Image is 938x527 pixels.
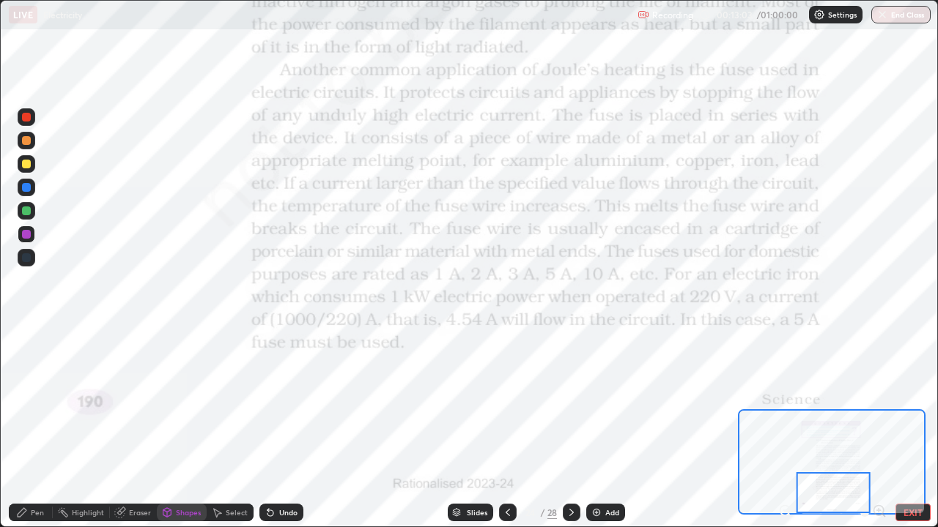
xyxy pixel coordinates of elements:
img: end-class-cross [876,9,888,20]
div: Highlight [72,509,104,516]
div: Shapes [176,509,201,516]
div: Eraser [129,509,151,516]
div: Add [605,509,619,516]
button: End Class [871,6,931,23]
p: Settings [828,11,857,18]
div: Select [226,509,248,516]
img: class-settings-icons [813,9,825,20]
p: LIVE [13,9,33,20]
img: add-slide-button [591,507,602,518]
button: EXIT [895,504,931,521]
div: Slides [467,509,487,516]
p: Electricity [43,9,82,20]
p: Recording [652,10,693,20]
div: 28 [547,506,557,519]
img: recording.375f2c34.svg [638,9,649,20]
div: Pen [31,509,44,516]
div: / [540,508,544,517]
div: Undo [279,509,298,516]
div: 24 [522,508,537,517]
